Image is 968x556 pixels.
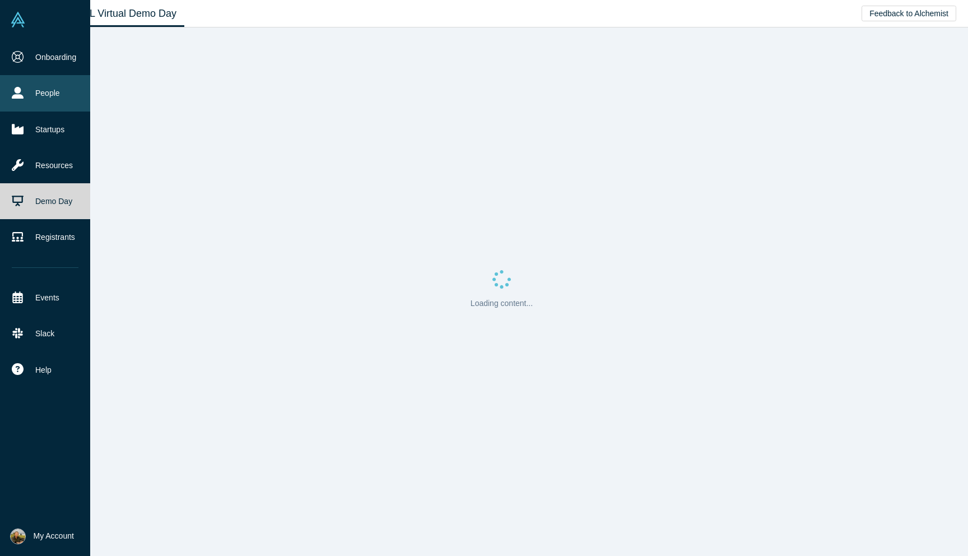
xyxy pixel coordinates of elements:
span: Help [35,364,52,376]
p: Loading content... [471,298,533,309]
img: Kyle Smith's Account [10,529,26,544]
img: Alchemist Vault Logo [10,12,26,27]
span: My Account [34,530,74,542]
a: Class XL Virtual Demo Day [47,1,184,27]
button: My Account [10,529,74,544]
button: Feedback to Alchemist [862,6,956,21]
